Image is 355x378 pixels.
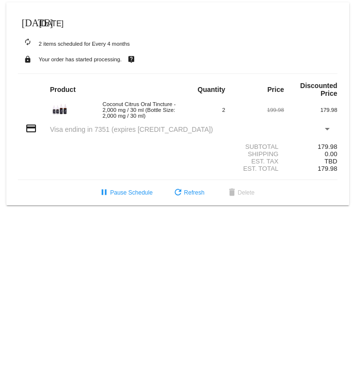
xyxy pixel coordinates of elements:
[222,107,225,113] span: 2
[90,184,160,201] button: Pause Schedule
[25,123,37,134] mat-icon: credit_card
[98,187,110,199] mat-icon: pause
[50,86,76,93] strong: Product
[324,158,337,165] span: TBD
[39,56,122,62] small: Your order has started processing.
[284,143,337,150] div: 179.98
[300,82,337,97] strong: Discounted Price
[50,100,70,119] img: Coconut-Citrus-Group.png
[177,165,284,172] div: Est. Total
[50,126,332,133] mat-select: Payment Method
[197,86,225,93] strong: Quantity
[218,184,263,201] button: Delete
[177,150,284,158] div: Shipping
[98,189,152,196] span: Pause Schedule
[318,165,337,172] span: 179.98
[164,184,212,201] button: Refresh
[22,53,34,66] mat-icon: lock
[50,126,213,133] span: Visa ending in 7351 (expires [CREDIT_CARD_DATA])
[231,107,284,113] div: 199.98
[18,41,130,47] small: 2 items scheduled for Every 4 months
[226,189,255,196] span: Delete
[172,187,184,199] mat-icon: refresh
[177,158,284,165] div: Est. Tax
[98,101,177,119] div: Coconut Citrus Oral Tincture - 2,000 mg / 30 ml (Bottle Size: 2,000 mg / 30 ml)
[284,107,337,113] div: 179.98
[325,150,337,158] span: 0.00
[172,189,204,196] span: Refresh
[267,86,284,93] strong: Price
[226,187,238,199] mat-icon: delete
[177,143,284,150] div: Subtotal
[125,53,137,66] mat-icon: live_help
[22,16,34,28] mat-icon: [DATE]
[22,36,34,48] mat-icon: autorenew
